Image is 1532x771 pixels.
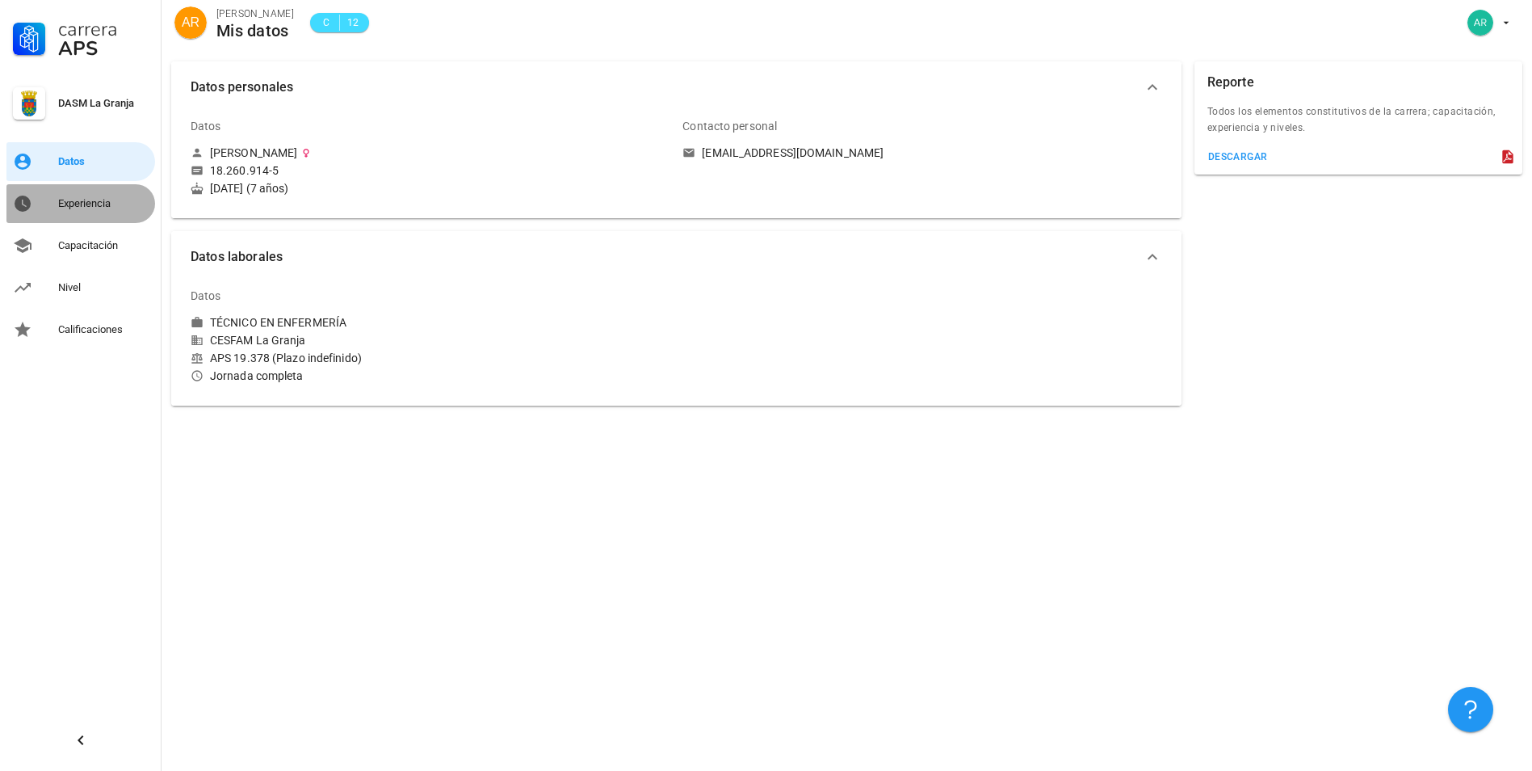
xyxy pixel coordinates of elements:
[1201,145,1274,168] button: descargar
[58,19,149,39] div: Carrera
[58,97,149,110] div: DASM La Granja
[191,369,669,383] div: Jornada completa
[191,246,1143,268] span: Datos laborales
[216,6,294,22] div: [PERSON_NAME]
[58,323,149,336] div: Calificaciones
[58,281,149,294] div: Nivel
[58,197,149,210] div: Experiencia
[6,268,155,307] a: Nivel
[682,145,1161,160] a: [EMAIL_ADDRESS][DOMAIN_NAME]
[191,181,669,196] div: [DATE] (7 años)
[1194,103,1522,145] div: Todos los elementos constitutivos de la carrera; capacitación, experiencia y niveles.
[58,239,149,252] div: Capacitación
[6,184,155,223] a: Experiencia
[346,15,359,31] span: 12
[6,310,155,349] a: Calificaciones
[210,315,346,330] div: TÉCNICO EN ENFERMERÍA
[191,276,221,315] div: Datos
[6,142,155,181] a: Datos
[191,76,1143,99] span: Datos personales
[174,6,207,39] div: avatar
[191,333,669,348] div: CESFAM La Granja
[210,145,297,160] div: [PERSON_NAME]
[191,107,221,145] div: Datos
[210,163,279,178] div: 18.260.914-5
[58,39,149,58] div: APS
[6,226,155,265] a: Capacitación
[702,145,884,160] div: [EMAIL_ADDRESS][DOMAIN_NAME]
[171,61,1182,113] button: Datos personales
[171,231,1182,283] button: Datos laborales
[1207,151,1268,162] div: descargar
[320,15,333,31] span: C
[182,6,199,39] span: AR
[682,107,777,145] div: Contacto personal
[1467,10,1493,36] div: avatar
[1207,61,1254,103] div: Reporte
[58,155,149,168] div: Datos
[216,22,294,40] div: Mis datos
[191,351,669,365] div: APS 19.378 (Plazo indefinido)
